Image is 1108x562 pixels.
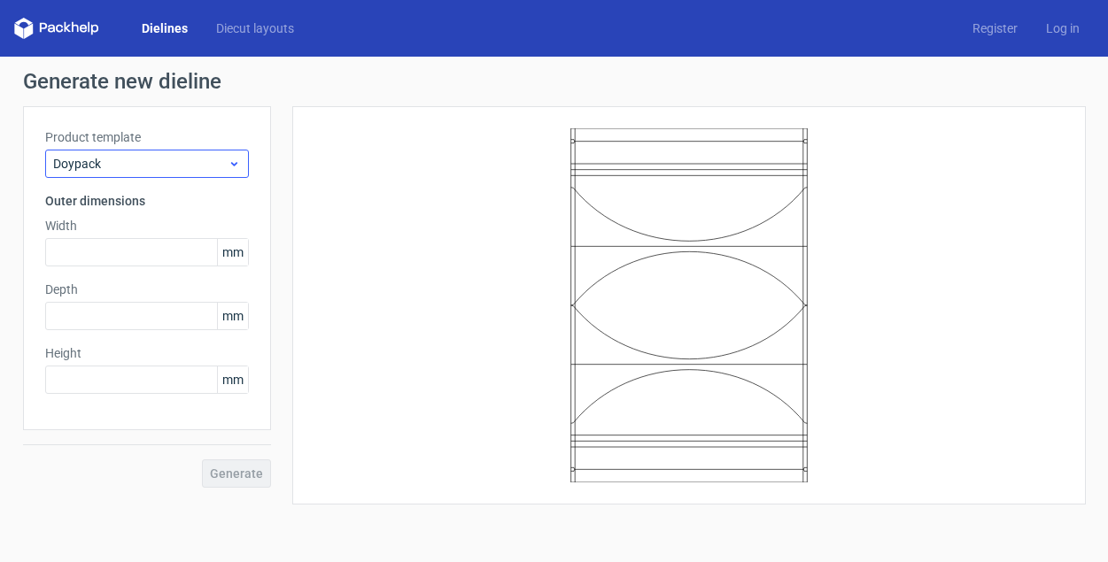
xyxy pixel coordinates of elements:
label: Height [45,344,249,362]
label: Depth [45,281,249,298]
span: Doypack [53,155,228,173]
span: mm [217,303,248,329]
a: Register [958,19,1032,37]
h1: Generate new dieline [23,71,1086,92]
span: mm [217,366,248,393]
a: Dielines [128,19,202,37]
label: Width [45,217,249,235]
label: Product template [45,128,249,146]
a: Log in [1032,19,1094,37]
span: mm [217,239,248,266]
h3: Outer dimensions [45,192,249,210]
a: Diecut layouts [202,19,308,37]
